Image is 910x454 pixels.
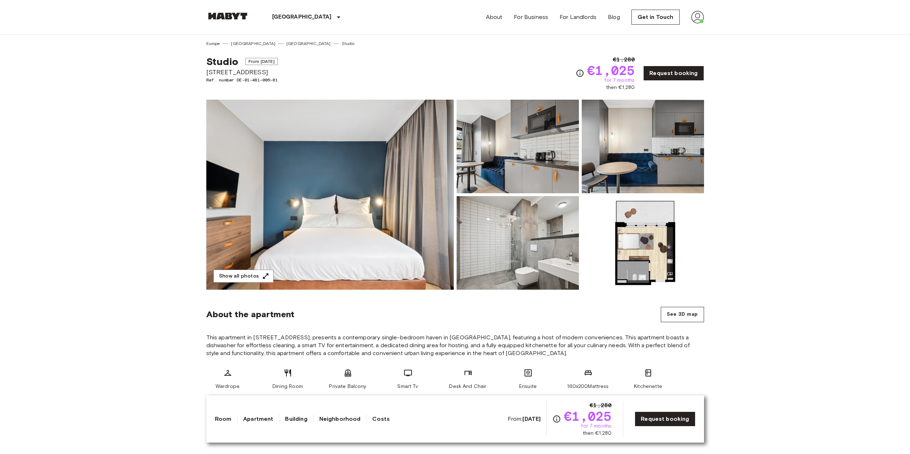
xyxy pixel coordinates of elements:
button: Show all photos [213,270,274,283]
a: Request booking [643,66,704,81]
span: From [DATE] [245,58,278,65]
button: See 3D map [661,307,704,322]
a: Europe [206,40,220,47]
img: Picture of unit DE-01-481-006-01 [457,100,579,193]
span: [STREET_ADDRESS] [206,68,278,77]
a: Get in Touch [631,10,680,25]
a: Neighborhood [319,415,361,423]
span: Desk And Chair [449,383,486,390]
span: Private Balcony [329,383,366,390]
a: Request booking [635,411,695,426]
span: This apartment in [STREET_ADDRESS], presents a contemporary single-bedroom haven in [GEOGRAPHIC_D... [206,334,704,357]
span: Kitchenette [634,383,662,390]
a: Room [215,415,232,423]
img: Picture of unit DE-01-481-006-01 [582,100,704,193]
img: Picture of unit DE-01-481-006-01 [457,196,579,290]
a: [GEOGRAPHIC_DATA] [231,40,275,47]
span: €1,025 [587,64,635,77]
a: [GEOGRAPHIC_DATA] [286,40,331,47]
span: Dining Room [272,383,303,390]
img: Habyt [206,13,249,20]
b: [DATE] [522,415,541,422]
img: Picture of unit DE-01-481-006-01 [582,196,704,290]
span: then €1,280 [606,84,635,91]
a: For Landlords [560,13,596,21]
span: €1,280 [590,401,611,410]
span: Ref. number DE-01-481-006-01 [206,77,278,83]
svg: Check cost overview for full price breakdown. Please note that discounts apply to new joiners onl... [552,415,561,423]
a: Building [285,415,307,423]
span: Wardrope [216,383,240,390]
span: Smart Tv [397,383,418,390]
p: [GEOGRAPHIC_DATA] [272,13,332,21]
span: Ensuite [519,383,537,390]
a: Costs [372,415,390,423]
span: €1,025 [564,410,611,423]
img: avatar [691,11,704,24]
span: then €1,280 [583,430,612,437]
a: Apartment [243,415,273,423]
span: Studio [206,55,238,68]
span: for 7 months [581,423,611,430]
svg: Check cost overview for full price breakdown. Please note that discounts apply to new joiners onl... [576,69,584,78]
span: for 7 months [604,77,635,84]
span: €1,280 [613,55,635,64]
span: About the apartment [206,309,295,320]
a: About [486,13,503,21]
img: Marketing picture of unit DE-01-481-006-01 [206,100,454,290]
a: For Business [514,13,548,21]
span: 160x200Mattress [567,383,609,390]
a: Studio [342,40,355,47]
a: Blog [608,13,620,21]
span: From: [508,415,541,423]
